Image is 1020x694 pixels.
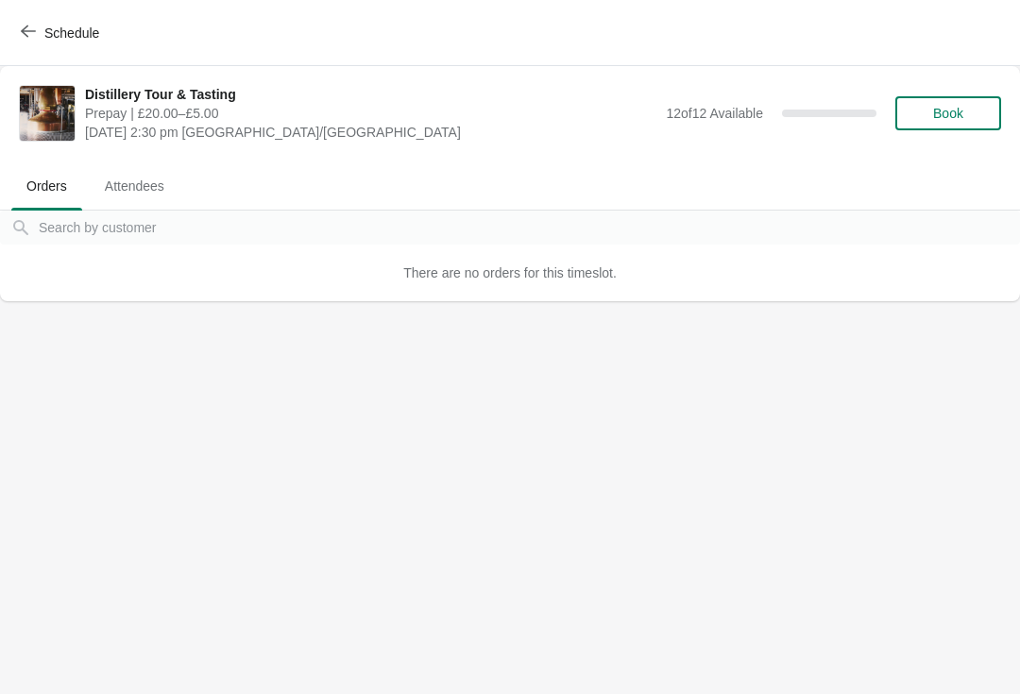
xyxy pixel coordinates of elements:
[44,25,99,41] span: Schedule
[403,265,617,280] span: There are no orders for this timeslot.
[38,211,1020,245] input: Search by customer
[90,169,179,203] span: Attendees
[85,123,656,142] span: [DATE] 2:30 pm [GEOGRAPHIC_DATA]/[GEOGRAPHIC_DATA]
[933,106,963,121] span: Book
[85,85,656,104] span: Distillery Tour & Tasting
[20,86,75,141] img: Distillery Tour & Tasting
[895,96,1001,130] button: Book
[666,106,763,121] span: 12 of 12 Available
[9,16,114,50] button: Schedule
[85,104,656,123] span: Prepay | £20.00–£5.00
[11,169,82,203] span: Orders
